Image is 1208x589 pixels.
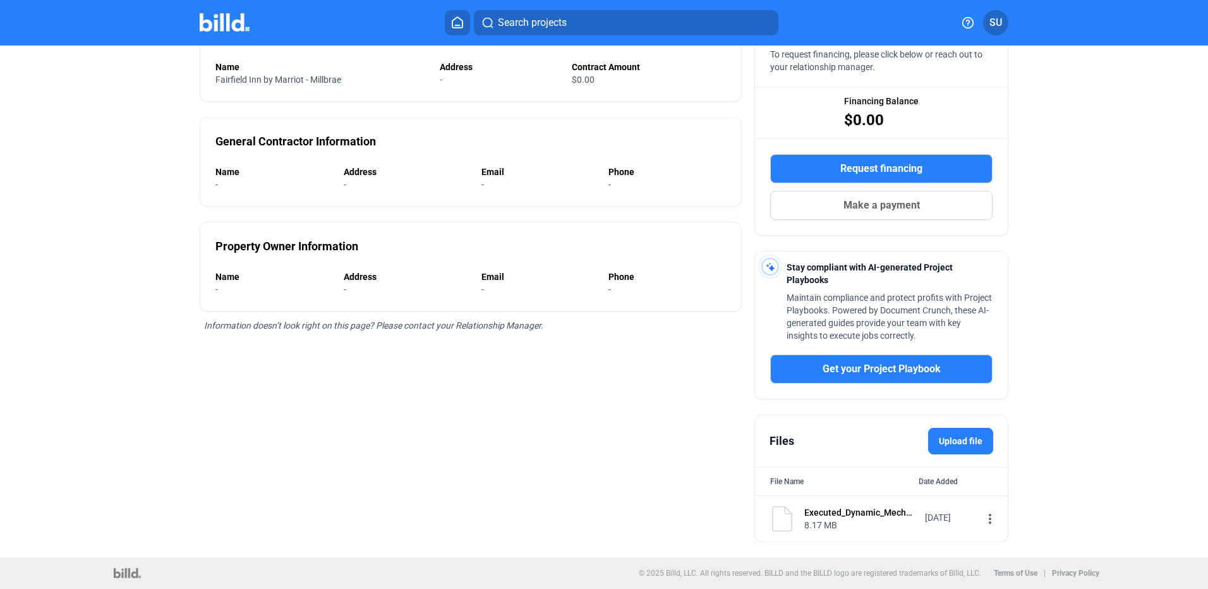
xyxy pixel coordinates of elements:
span: Request financing [840,161,922,176]
img: logo [114,568,141,578]
img: document [770,506,795,531]
span: Stay compliant with AI-generated Project Playbooks [787,262,953,285]
span: Information doesn’t look right on this page? Please contact your Relationship Manager. [204,320,543,331]
div: Email [481,166,596,178]
span: - [440,75,442,85]
div: Name [215,61,427,73]
div: Phone [608,270,726,283]
div: General Contractor Information [215,133,376,150]
span: - [608,284,611,294]
div: Phone [608,166,726,178]
p: © 2025 Billd, LLC. All rights reserved. BILLD and the BILLD logo are registered trademarks of Bil... [639,569,981,578]
div: Name [215,166,331,178]
span: $0.00 [844,110,884,130]
b: Privacy Policy [1052,569,1099,578]
span: SU [989,15,1002,30]
div: Address [440,61,559,73]
span: - [344,284,346,294]
div: 8.17 MB [804,519,917,531]
div: Date Added [919,475,993,488]
p: | [1044,569,1046,578]
span: To request financing, please click below or reach out to your relationship manager. [770,49,982,72]
div: [DATE] [925,511,975,524]
b: Terms of Use [994,569,1037,578]
span: Make a payment [843,198,920,213]
mat-icon: more_vert [982,511,998,526]
span: Maintain compliance and protect profits with Project Playbooks. Powered by Document Crunch, these... [787,293,992,341]
div: Contract Amount [572,61,726,73]
span: - [344,179,346,190]
div: Files [770,432,794,450]
span: - [215,284,218,294]
span: Search projects [498,15,567,30]
div: Executed_Dynamic_Mechanical_Proposal_Agreement_07_08_25.pdf [804,506,917,519]
div: Address [344,166,468,178]
span: Fairfield Inn by Marriot - Millbrae [215,75,341,85]
span: - [608,179,611,190]
div: Property Owner Information [215,238,358,255]
div: Address [344,270,468,283]
label: Upload file [928,428,993,454]
span: - [481,179,484,190]
span: - [481,284,484,294]
div: Name [215,270,331,283]
div: Email [481,270,596,283]
span: Financing Balance [844,95,919,107]
img: Billd Company Logo [200,13,250,32]
span: - [215,179,218,190]
span: $0.00 [572,75,595,85]
span: Get your Project Playbook [823,361,941,377]
div: File Name [770,475,804,488]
